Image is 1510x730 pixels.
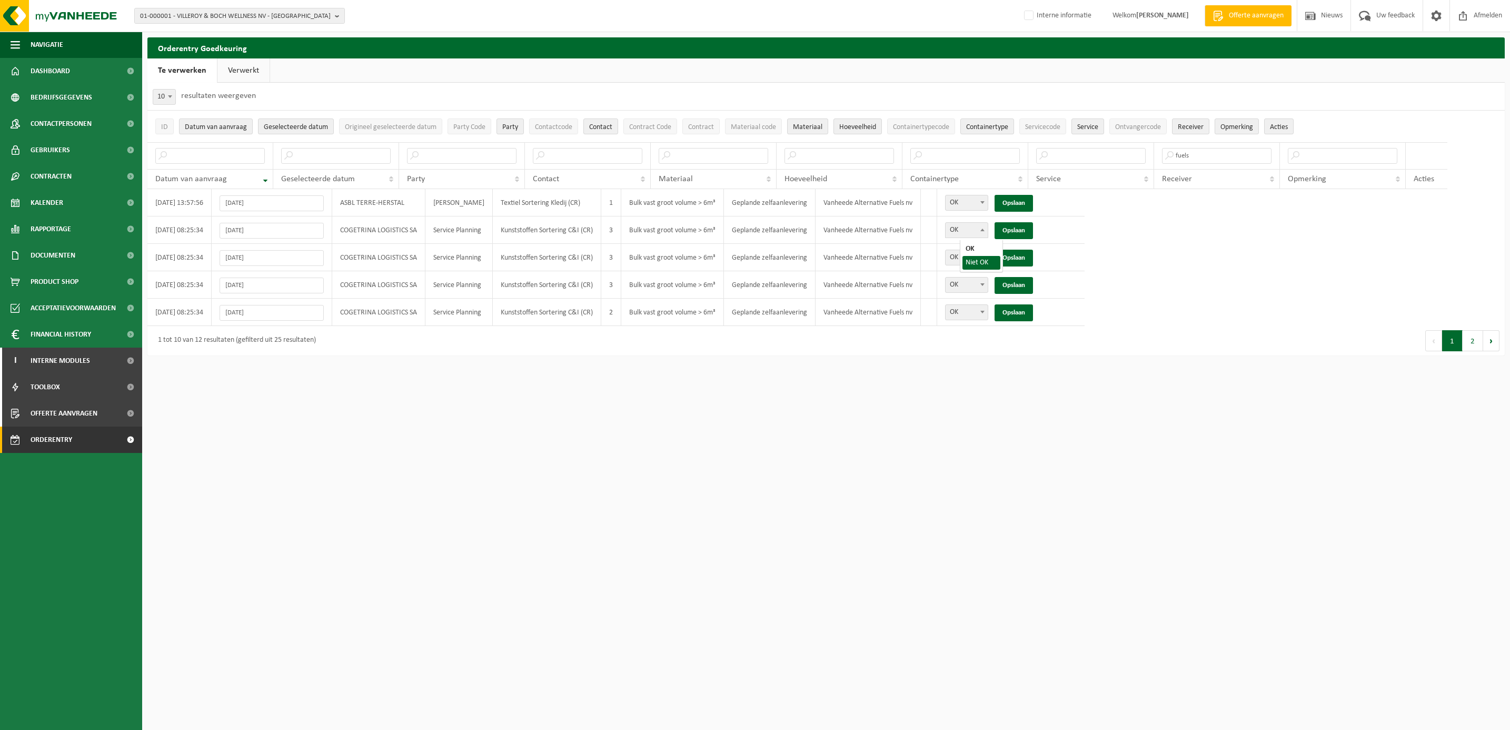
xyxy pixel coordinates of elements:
label: Interne informatie [1022,8,1091,24]
td: [DATE] 08:25:34 [147,271,212,299]
span: Contactcode [535,123,572,131]
span: Servicecode [1025,123,1060,131]
span: Hoeveelheid [784,175,827,183]
a: Offerte aanvragen [1205,5,1292,26]
span: Geselecteerde datum [264,123,328,131]
button: ContactContact: Activate to sort [583,119,618,134]
td: Geplande zelfaanlevering [724,216,816,244]
span: Service [1077,123,1098,131]
td: COGETRINA LOGISTICS SA [332,271,425,299]
button: 2 [1463,330,1483,351]
td: Vanheede Alternative Fuels nv [816,216,921,244]
button: IDID: Activate to sort [155,119,174,134]
span: Acties [1270,123,1288,131]
td: Service Planning [425,216,493,244]
td: Service Planning [425,299,493,326]
span: Offerte aanvragen [1226,11,1286,21]
span: Party Code [453,123,485,131]
td: Bulk vast groot volume > 6m³ [621,271,724,299]
span: OK [946,250,988,265]
span: Party [502,123,518,131]
td: 1 [601,189,621,216]
button: Geselecteerde datumGeselecteerde datum: Activate to sort [258,119,334,134]
span: OK [945,304,988,320]
span: Rapportage [31,216,71,242]
span: Contract Code [629,123,671,131]
button: Acties [1264,119,1294,134]
a: Opslaan [995,250,1033,267]
td: COGETRINA LOGISTICS SA [332,216,425,244]
span: Origineel geselecteerde datum [345,123,436,131]
span: I [11,348,20,374]
h2: Orderentry Goedkeuring [147,37,1505,58]
td: [DATE] 08:25:34 [147,299,212,326]
span: Geselecteerde datum [281,175,355,183]
td: [DATE] 13:57:56 [147,189,212,216]
span: Materiaal [793,123,822,131]
span: Interne modules [31,348,90,374]
td: Bulk vast groot volume > 6m³ [621,244,724,271]
label: resultaten weergeven [181,92,256,100]
td: Geplande zelfaanlevering [724,271,816,299]
span: Orderentry Goedkeuring [31,427,119,453]
td: Vanheede Alternative Fuels nv [816,244,921,271]
td: Service Planning [425,244,493,271]
span: Materiaal [659,175,693,183]
td: 3 [601,244,621,271]
button: Datum van aanvraagDatum van aanvraag: Activate to remove sorting [179,119,253,134]
a: Te verwerken [147,58,217,83]
td: Vanheede Alternative Fuels nv [816,271,921,299]
button: ServicecodeServicecode: Activate to sort [1019,119,1066,134]
td: 3 [601,271,621,299]
span: Opmerking [1220,123,1253,131]
span: OK [946,195,988,210]
span: Containertype [910,175,959,183]
td: Geplande zelfaanlevering [724,299,816,326]
td: Kunststoffen Sortering C&I (CR) [493,244,601,271]
span: Documenten [31,242,75,269]
button: Contract CodeContract Code: Activate to sort [623,119,677,134]
button: Next [1483,330,1499,351]
span: Receiver [1162,175,1192,183]
a: Opslaan [995,304,1033,321]
span: Bedrijfsgegevens [31,84,92,111]
span: ID [161,123,168,131]
button: MateriaalMateriaal: Activate to sort [787,119,828,134]
td: Textiel Sortering Kledij (CR) [493,189,601,216]
span: OK [945,195,988,211]
button: PartyParty: Activate to sort [496,119,524,134]
button: 01-000001 - VILLEROY & BOCH WELLNESS NV - [GEOGRAPHIC_DATA] [134,8,345,24]
span: 10 [153,89,176,105]
span: Contactpersonen [31,111,92,137]
td: Bulk vast groot volume > 6m³ [621,189,724,216]
button: Party CodeParty Code: Activate to sort [448,119,491,134]
button: Origineel geselecteerde datumOrigineel geselecteerde datum: Activate to sort [339,119,442,134]
button: ContactcodeContactcode: Activate to sort [529,119,578,134]
button: ReceiverReceiver: Activate to sort [1172,119,1209,134]
span: Service [1036,175,1061,183]
span: Toolbox [31,374,60,400]
button: OntvangercodeOntvangercode: Activate to sort [1109,119,1167,134]
a: Opslaan [995,195,1033,212]
span: OK [946,305,988,320]
td: Vanheede Alternative Fuels nv [816,189,921,216]
span: Product Shop [31,269,78,295]
td: ASBL TERRE-HERSTAL [332,189,425,216]
span: Navigatie [31,32,63,58]
span: Contract [688,123,714,131]
span: Opmerking [1288,175,1326,183]
td: COGETRINA LOGISTICS SA [332,244,425,271]
td: [DATE] 08:25:34 [147,216,212,244]
a: Verwerkt [217,58,270,83]
span: Party [407,175,425,183]
span: Acties [1414,175,1434,183]
span: OK [946,278,988,292]
button: ServiceService: Activate to sort [1071,119,1104,134]
span: Financial History [31,321,91,348]
span: Acceptatievoorwaarden [31,295,116,321]
span: Containertypecode [893,123,949,131]
button: ContainertypecodeContainertypecode: Activate to sort [887,119,955,134]
div: 1 tot 10 van 12 resultaten (gefilterd uit 25 resultaten) [153,331,316,350]
span: Containertype [966,123,1008,131]
span: Gebruikers [31,137,70,163]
